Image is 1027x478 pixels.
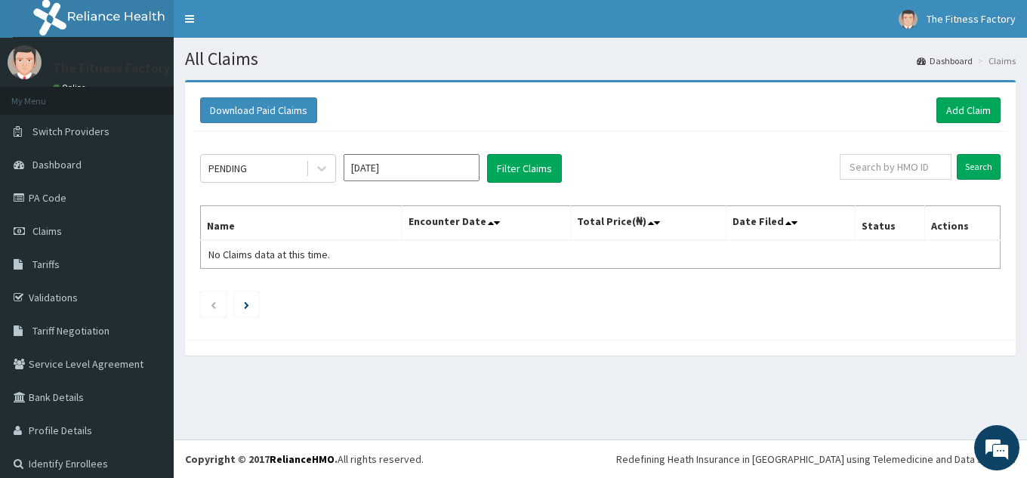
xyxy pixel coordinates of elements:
[936,97,1001,123] a: Add Claim
[208,161,247,176] div: PENDING
[28,76,61,113] img: d_794563401_company_1708531726252_794563401
[32,224,62,238] span: Claims
[185,49,1016,69] h1: All Claims
[957,154,1001,180] input: Search
[32,258,60,271] span: Tariffs
[79,85,254,104] div: Chat with us now
[174,439,1027,478] footer: All rights reserved.
[487,154,562,183] button: Filter Claims
[210,298,217,311] a: Previous page
[208,248,330,261] span: No Claims data at this time.
[200,97,317,123] button: Download Paid Claims
[88,143,208,295] span: We're online!
[925,206,1001,241] th: Actions
[570,206,726,241] th: Total Price(₦)
[616,452,1016,467] div: Redefining Heath Insurance in [GEOGRAPHIC_DATA] using Telemedicine and Data Science!
[917,54,973,67] a: Dashboard
[402,206,570,241] th: Encounter Date
[248,8,284,44] div: Minimize live chat window
[244,298,249,311] a: Next page
[8,45,42,79] img: User Image
[53,61,170,75] p: The Fitness Factory
[32,125,109,138] span: Switch Providers
[53,82,89,93] a: Online
[856,206,925,241] th: Status
[840,154,951,180] input: Search by HMO ID
[726,206,856,241] th: Date Filed
[32,158,82,171] span: Dashboard
[974,54,1016,67] li: Claims
[201,206,402,241] th: Name
[927,12,1016,26] span: The Fitness Factory
[899,10,918,29] img: User Image
[8,318,288,371] textarea: Type your message and hit 'Enter'
[270,452,335,466] a: RelianceHMO
[32,324,109,338] span: Tariff Negotiation
[185,452,338,466] strong: Copyright © 2017 .
[344,154,480,181] input: Select Month and Year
